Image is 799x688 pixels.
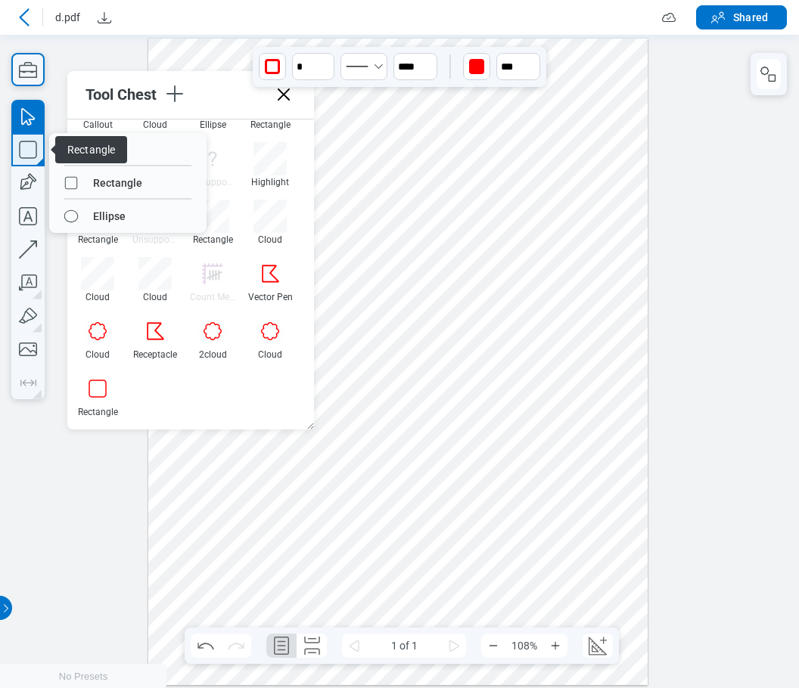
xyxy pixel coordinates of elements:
div: Unsupported [190,177,235,187]
button: Undo [191,634,221,658]
div: Tool Chest [85,85,163,104]
span: d.pdf [55,10,80,25]
div: Rectangle [75,407,120,417]
div: Cloud [132,119,178,130]
div: Cloud [75,349,120,360]
button: Download [92,5,117,29]
div: Cloud [75,292,120,302]
button: Shared [696,5,787,29]
button: Create Scale [583,634,613,658]
div: 2cloud [190,349,235,360]
button: Single Page Layout [266,634,297,658]
div: Ellipse [190,119,235,130]
div: Rectangle [247,119,293,130]
button: Continuous Page Layout [297,634,327,658]
div: Vector Pen [247,292,293,302]
div: Count Measurement [190,292,235,302]
span: 108% [505,634,543,658]
div: Cloud [132,292,178,302]
button: Redo [221,634,251,658]
div: Rectangle [190,234,235,245]
div: Receptacle [132,349,178,360]
span: Shared [733,10,768,25]
div: Rectangle [75,234,120,245]
button: Zoom In [543,634,567,658]
div: Callout [75,119,120,130]
button: Select Solid [340,53,387,80]
div: Cloud [247,234,293,245]
button: Zoom Out [481,634,505,658]
div: Unsupported [132,234,178,245]
div: Highlight [247,177,293,187]
div: Cloud [247,349,293,360]
span: 1 of 1 [366,634,442,658]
